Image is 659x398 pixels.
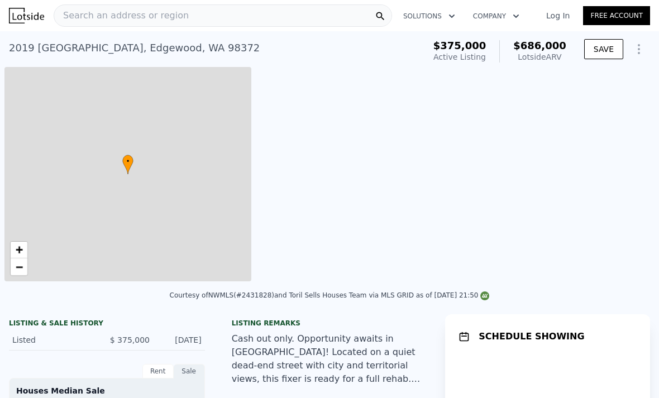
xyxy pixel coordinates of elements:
a: Zoom out [11,258,27,275]
div: 2019 [GEOGRAPHIC_DATA] , Edgewood , WA 98372 [9,40,260,56]
div: Sale [174,364,205,378]
span: • [122,156,133,166]
button: Solutions [394,6,464,26]
a: Zoom in [11,242,27,258]
a: Free Account [583,6,650,25]
img: Lotside [9,8,44,23]
a: Log In [533,10,583,21]
div: Cash out only. Opportunity awaits in [GEOGRAPHIC_DATA]! Located on a quiet dead-end street with c... [232,332,428,386]
div: Houses Median Sale [16,385,198,396]
span: Active Listing [433,52,486,61]
div: • [122,155,133,174]
button: Show Options [628,38,650,60]
button: SAVE [584,39,623,59]
span: Search an address or region [54,9,189,22]
span: − [16,260,23,274]
h1: SCHEDULE SHOWING [479,330,584,343]
button: Company [464,6,528,26]
span: + [16,243,23,257]
div: [DATE] [159,334,202,346]
div: Listing remarks [232,319,428,328]
span: $375,000 [433,40,486,51]
span: $686,000 [513,40,566,51]
span: $ 375,000 [110,335,150,344]
div: Rent [142,364,174,378]
div: Lotside ARV [513,51,566,63]
img: NWMLS Logo [480,291,489,300]
div: LISTING & SALE HISTORY [9,319,205,330]
div: Listed [12,334,98,346]
div: Courtesy of NWMLS (#2431828) and Toril Sells Houses Team via MLS GRID as of [DATE] 21:50 [170,291,490,299]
